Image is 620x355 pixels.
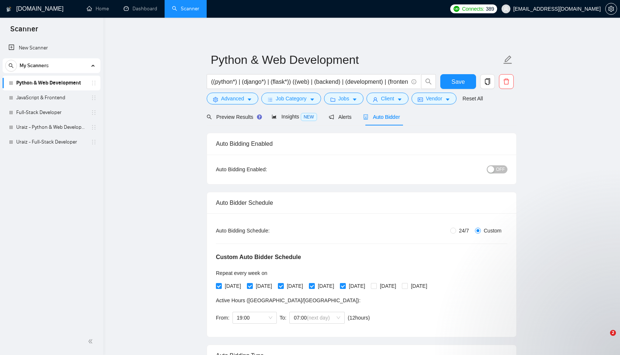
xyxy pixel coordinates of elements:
[216,253,301,262] h5: Custom Auto Bidder Schedule
[91,80,97,86] span: holder
[16,90,86,105] a: JavaScript & Frontend
[6,3,11,15] img: logo
[88,338,95,345] span: double-left
[16,105,86,120] a: Full-Stack Developer
[207,114,212,120] span: search
[486,5,494,13] span: 389
[610,330,616,336] span: 2
[421,74,436,89] button: search
[310,97,315,102] span: caret-down
[301,113,317,121] span: NEW
[363,114,400,120] span: Auto Bidder
[256,114,263,120] div: Tooltip anchor
[411,93,457,104] button: idcardVendorcaret-down
[216,297,361,303] span: Active Hours ( [GEOGRAPHIC_DATA]/[GEOGRAPHIC_DATA] ):
[605,6,617,12] a: setting
[276,94,306,103] span: Job Category
[408,282,430,290] span: [DATE]
[237,312,272,323] span: 19:00
[595,330,613,348] iframe: Intercom live chat
[330,97,335,102] span: folder
[454,6,459,12] img: upwork-logo.png
[324,93,364,104] button: folderJobscaret-down
[338,94,349,103] span: Jobs
[3,41,100,55] li: New Scanner
[4,24,44,39] span: Scanner
[20,58,49,73] span: My Scanners
[397,97,402,102] span: caret-down
[499,78,513,85] span: delete
[16,120,86,135] a: Uraiz - Python & Web Development
[216,165,313,173] div: Auto Bidding Enabled:
[91,139,97,145] span: holder
[503,55,513,65] span: edit
[284,282,306,290] span: [DATE]
[307,315,330,321] span: (next day)
[272,114,317,120] span: Insights
[440,74,476,89] button: Save
[222,282,244,290] span: [DATE]
[211,51,502,69] input: Scanner name...
[411,79,416,84] span: info-circle
[124,6,157,12] a: dashboardDashboard
[207,114,260,120] span: Preview Results
[213,97,218,102] span: setting
[329,114,334,120] span: notification
[207,93,258,104] button: settingAdvancedcaret-down
[91,124,97,130] span: holder
[216,192,507,213] div: Auto Bidder Schedule
[352,97,357,102] span: caret-down
[496,165,505,173] span: OFF
[3,58,100,149] li: My Scanners
[216,133,507,154] div: Auto Bidding Enabled
[421,78,435,85] span: search
[445,97,450,102] span: caret-down
[280,315,287,321] span: To:
[462,94,483,103] a: Reset All
[315,282,337,290] span: [DATE]
[216,227,313,235] div: Auto Bidding Schedule:
[91,95,97,101] span: holder
[253,282,275,290] span: [DATE]
[346,282,368,290] span: [DATE]
[480,78,495,85] span: copy
[261,93,321,104] button: barsJob Categorycaret-down
[377,282,399,290] span: [DATE]
[481,227,504,235] span: Custom
[8,41,94,55] a: New Scanner
[294,312,340,323] span: 07:00
[216,315,230,321] span: From:
[247,97,252,102] span: caret-down
[366,93,409,104] button: userClientcaret-down
[605,3,617,15] button: setting
[272,114,277,119] span: area-chart
[87,6,109,12] a: homeHome
[221,94,244,103] span: Advanced
[363,114,368,120] span: robot
[606,6,617,12] span: setting
[418,97,423,102] span: idcard
[5,60,17,72] button: search
[6,63,17,68] span: search
[172,6,199,12] a: searchScanner
[426,94,442,103] span: Vendor
[462,5,484,13] span: Connects:
[216,270,267,276] span: Repeat every week on
[16,76,86,90] a: Python & Web Development
[451,77,465,86] span: Save
[211,77,408,86] input: Search Freelance Jobs...
[480,74,495,89] button: copy
[16,135,86,149] a: Uraiz - Full-Stack Developer
[329,114,352,120] span: Alerts
[381,94,394,103] span: Client
[348,315,370,321] span: ( 12 hours)
[91,110,97,116] span: holder
[499,74,514,89] button: delete
[373,97,378,102] span: user
[456,227,472,235] span: 24/7
[503,6,509,11] span: user
[268,97,273,102] span: bars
